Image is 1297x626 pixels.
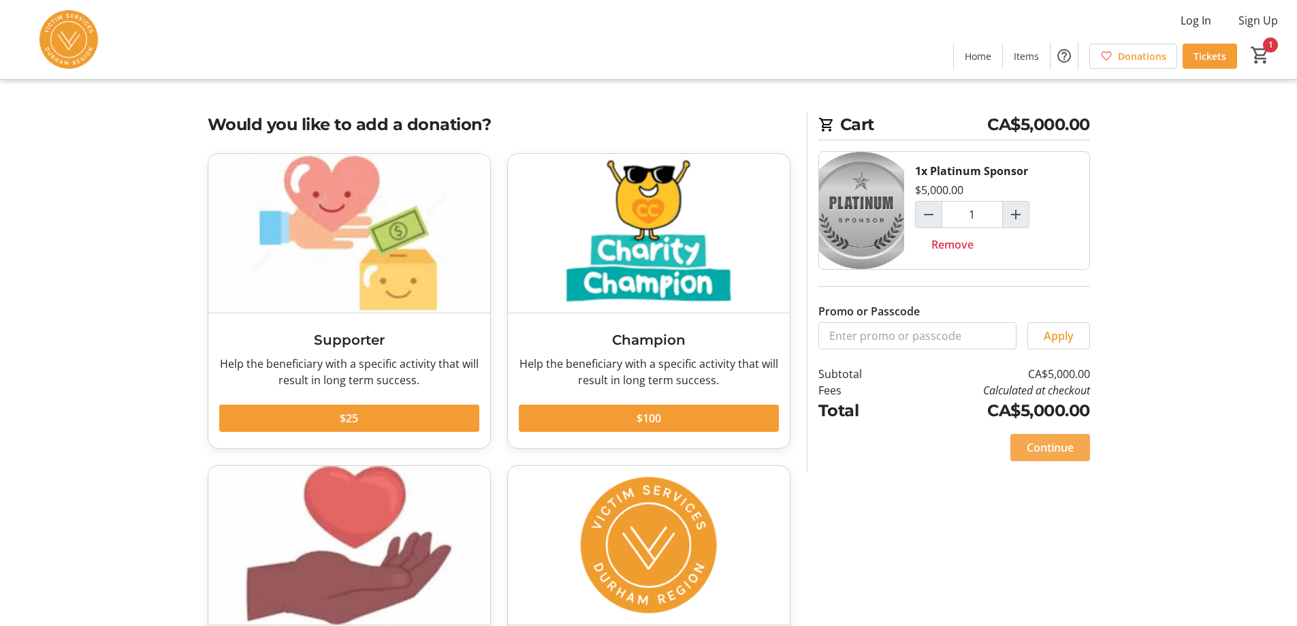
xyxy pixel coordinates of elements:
[1010,434,1090,461] button: Continue
[897,366,1089,382] td: CA$5,000.00
[987,112,1090,137] span: CA$5,000.00
[1170,10,1222,31] button: Log In
[508,466,790,625] img: Custom Amount
[508,154,790,313] img: Champion
[219,330,479,350] h3: Supporter
[1118,49,1166,63] span: Donations
[1194,49,1226,63] span: Tickets
[208,154,490,313] img: Supporter
[1181,12,1211,29] span: Log In
[1228,10,1289,31] button: Sign Up
[208,112,790,137] h2: Would you like to add a donation?
[1089,44,1177,69] a: Donations
[818,303,920,319] label: Promo or Passcode
[219,356,479,388] div: Help the beneficiary with a specific activity that will result in long term success.
[819,152,904,269] img: Platinum Sponsor
[219,405,479,432] button: $25
[519,330,779,350] h3: Champion
[897,382,1089,398] td: Calculated at checkout
[1014,49,1039,63] span: Items
[340,410,358,426] span: $25
[1183,44,1237,69] a: Tickets
[1027,322,1090,349] button: Apply
[1238,12,1278,29] span: Sign Up
[965,49,991,63] span: Home
[942,201,1003,228] input: Platinum Sponsor Quantity
[818,112,1090,140] h2: Cart
[818,322,1016,349] input: Enter promo or passcode
[1248,43,1272,67] button: Cart
[915,182,963,198] div: $5,000.00
[915,231,990,258] button: Remove
[916,202,942,228] button: Decrement by one
[915,163,1028,179] div: 1x Platinum Sponsor
[818,398,897,423] td: Total
[519,356,779,388] div: Help the beneficiary with a specific activity that will result in long term success.
[519,405,779,432] button: $100
[954,44,1002,69] a: Home
[637,410,661,426] span: $100
[897,398,1089,423] td: CA$5,000.00
[818,366,897,382] td: Subtotal
[208,466,490,625] img: Super Hero
[8,5,129,74] img: Victim Services of Durham Region's Logo
[1003,44,1050,69] a: Items
[1051,42,1078,69] button: Help
[1003,202,1029,228] button: Increment by one
[1044,328,1074,344] span: Apply
[931,236,974,253] span: Remove
[818,382,897,398] td: Fees
[1027,439,1074,456] span: Continue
